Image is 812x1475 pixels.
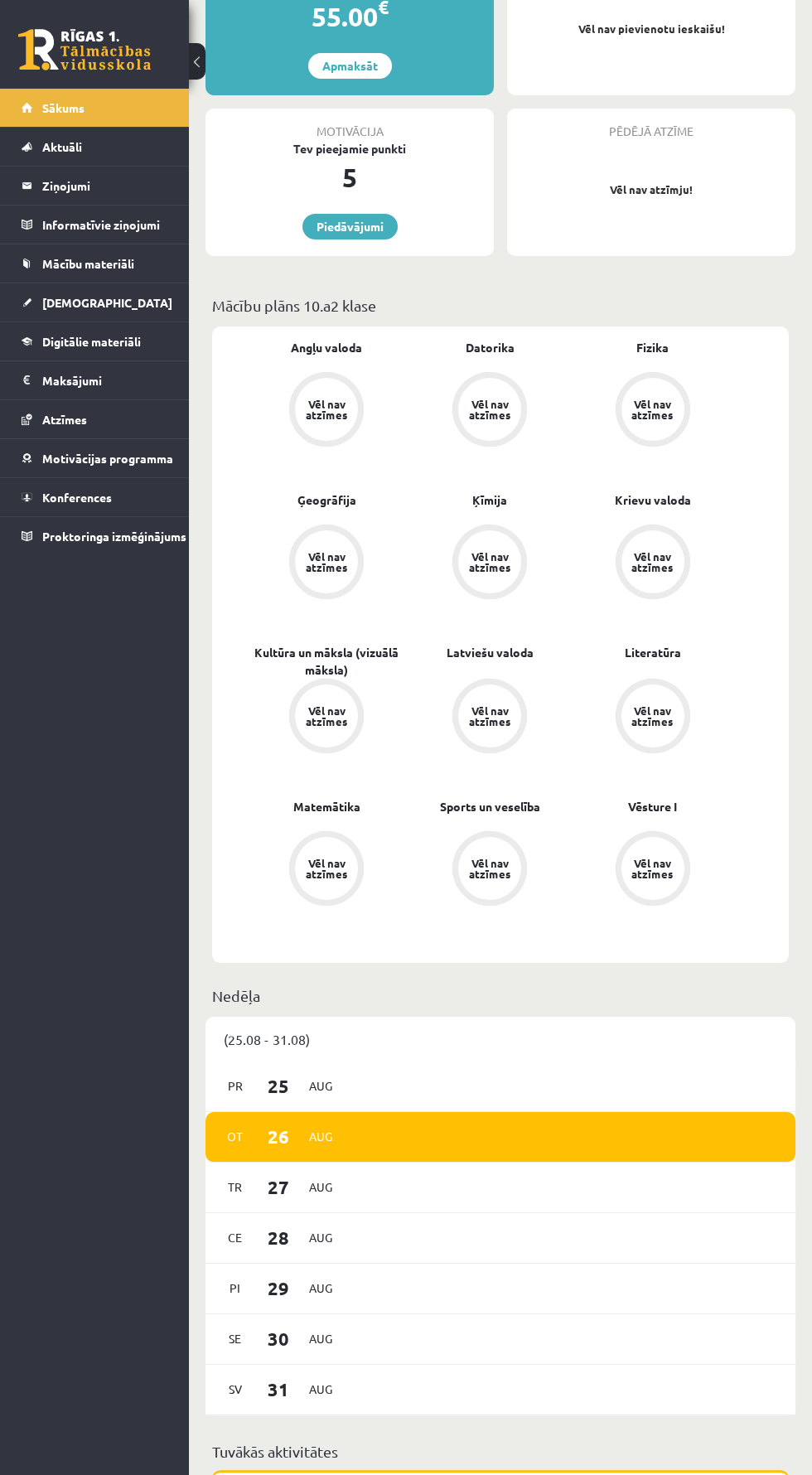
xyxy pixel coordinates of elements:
span: 27 [253,1173,304,1201]
span: Aug [303,1174,338,1200]
a: Kultūra un māksla (vizuālā māksla) [245,644,408,679]
span: [DEMOGRAPHIC_DATA] [42,295,172,310]
span: 28 [253,1224,304,1251]
a: Rīgas 1. Tālmācības vidusskola [18,29,151,70]
a: Motivācijas programma [22,439,168,477]
a: Krievu valoda [615,491,691,509]
span: 31 [253,1376,304,1403]
a: Vēl nav atzīmes [245,525,408,602]
span: Aug [303,1275,338,1301]
div: Vēl nav atzīmes [303,858,350,879]
div: Vēl nav atzīmes [466,705,513,727]
span: Ot [218,1124,253,1149]
div: (25.08 - 31.08) [205,1017,795,1062]
legend: Informatīvie ziņojumi [42,206,168,244]
a: Datorika [466,339,515,356]
a: Vēl nav atzīmes [571,679,734,757]
a: Vēl nav atzīmes [245,679,408,757]
a: Digitālie materiāli [22,322,168,360]
span: Pi [218,1275,253,1301]
legend: Ziņojumi [42,167,168,205]
span: Aug [303,1073,338,1099]
span: Atzīmes [42,412,87,427]
div: Vēl nav atzīmes [303,399,350,420]
span: Ce [218,1225,253,1250]
a: Konferences [22,478,168,516]
a: Informatīvie ziņojumi [22,206,168,244]
div: Vēl nav atzīmes [630,705,676,727]
a: Sports un veselība [440,798,540,815]
div: Vēl nav atzīmes [303,705,350,727]
a: Vēl nav atzīmes [408,831,572,909]
a: Vēl nav atzīmes [408,679,572,757]
span: Sv [218,1376,253,1402]
a: Angļu valoda [291,339,362,356]
span: Sākums [42,100,85,115]
p: Vēl nav atzīmju! [515,181,787,198]
a: Aktuāli [22,128,168,166]
span: Se [218,1326,253,1352]
span: Aug [303,1124,338,1149]
a: Literatūra [625,644,681,661]
a: Proktoringa izmēģinājums [22,517,168,555]
a: Vēl nav atzīmes [571,372,734,450]
div: Vēl nav atzīmes [466,858,513,879]
a: Piedāvājumi [302,214,398,239]
a: Vēl nav atzīmes [408,525,572,602]
p: Nedēļa [212,984,789,1007]
div: Vēl nav atzīmes [466,399,513,420]
div: Pēdējā atzīme [507,109,795,140]
a: Vēl nav atzīmes [408,372,572,450]
span: 29 [253,1274,304,1302]
a: Maksājumi [22,361,168,399]
span: Proktoringa izmēģinājums [42,529,186,544]
a: Vēsture I [628,798,677,815]
a: Matemātika [293,798,360,815]
a: Ķīmija [472,491,507,509]
span: 25 [253,1072,304,1100]
span: Konferences [42,490,112,505]
a: Sākums [22,89,168,127]
a: Ģeogrāfija [297,491,356,509]
span: Tr [218,1174,253,1200]
p: Mācību plāns 10.a2 klase [212,294,789,317]
legend: Maksājumi [42,361,168,399]
div: Vēl nav atzīmes [466,551,513,573]
a: Apmaksāt [308,53,392,79]
div: Vēl nav atzīmes [630,551,676,573]
span: Motivācijas programma [42,451,173,466]
span: 30 [253,1325,304,1352]
a: [DEMOGRAPHIC_DATA] [22,283,168,322]
a: Ziņojumi [22,167,168,205]
span: Aug [303,1376,338,1402]
a: Atzīmes [22,400,168,438]
span: Aug [303,1326,338,1352]
span: Mācību materiāli [42,256,134,271]
span: 26 [253,1123,304,1150]
a: Vēl nav atzīmes [245,831,408,909]
div: Tev pieejamie punkti [205,140,494,157]
a: Vēl nav atzīmes [245,372,408,450]
a: Mācību materiāli [22,244,168,283]
a: Latviešu valoda [447,644,534,661]
span: Aug [303,1225,338,1250]
div: Vēl nav atzīmes [630,858,676,879]
div: Vēl nav atzīmes [303,551,350,573]
a: Vēl nav atzīmes [571,525,734,602]
div: Motivācija [205,109,494,140]
a: Vēl nav atzīmes [571,831,734,909]
p: Tuvākās aktivitātes [212,1440,789,1463]
div: Vēl nav atzīmes [630,399,676,420]
div: 5 [205,157,494,197]
span: Pr [218,1073,253,1099]
a: Fizika [636,339,669,356]
span: Digitālie materiāli [42,334,141,349]
p: Vēl nav pievienotu ieskaišu! [515,21,787,37]
span: Aktuāli [42,139,82,154]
